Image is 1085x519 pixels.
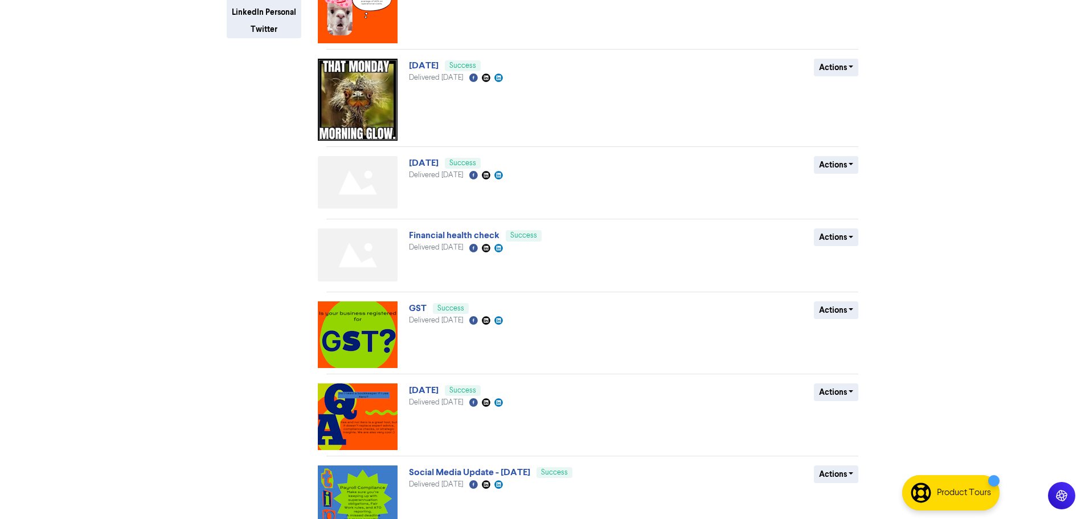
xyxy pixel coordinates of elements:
[409,60,439,71] a: [DATE]
[510,232,537,239] span: Success
[814,59,859,76] button: Actions
[409,385,439,396] a: [DATE]
[409,171,463,179] span: Delivered [DATE]
[814,383,859,401] button: Actions
[449,62,476,70] span: Success
[409,467,530,478] a: Social Media Update - [DATE]
[318,301,398,368] img: image_1758674269165.png
[409,244,463,251] span: Delivered [DATE]
[409,303,427,314] a: GST
[318,383,398,450] img: image_1758067762621.png
[409,481,463,488] span: Delivered [DATE]
[814,465,859,483] button: Actions
[449,387,476,394] span: Success
[814,301,859,319] button: Actions
[227,3,301,21] button: LinkedIn Personal
[814,228,859,246] button: Actions
[437,305,464,312] span: Success
[318,59,398,141] img: image_1758676818238.jpg
[409,399,463,406] span: Delivered [DATE]
[409,317,463,324] span: Delivered [DATE]
[1028,464,1085,519] iframe: Chat Widget
[814,156,859,174] button: Actions
[409,74,463,81] span: Delivered [DATE]
[318,156,398,209] img: Not found
[449,160,476,167] span: Success
[318,228,398,281] img: Not found
[409,230,499,241] a: Financial health check
[227,21,301,38] button: Twitter
[541,469,568,476] span: Success
[409,157,439,169] a: [DATE]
